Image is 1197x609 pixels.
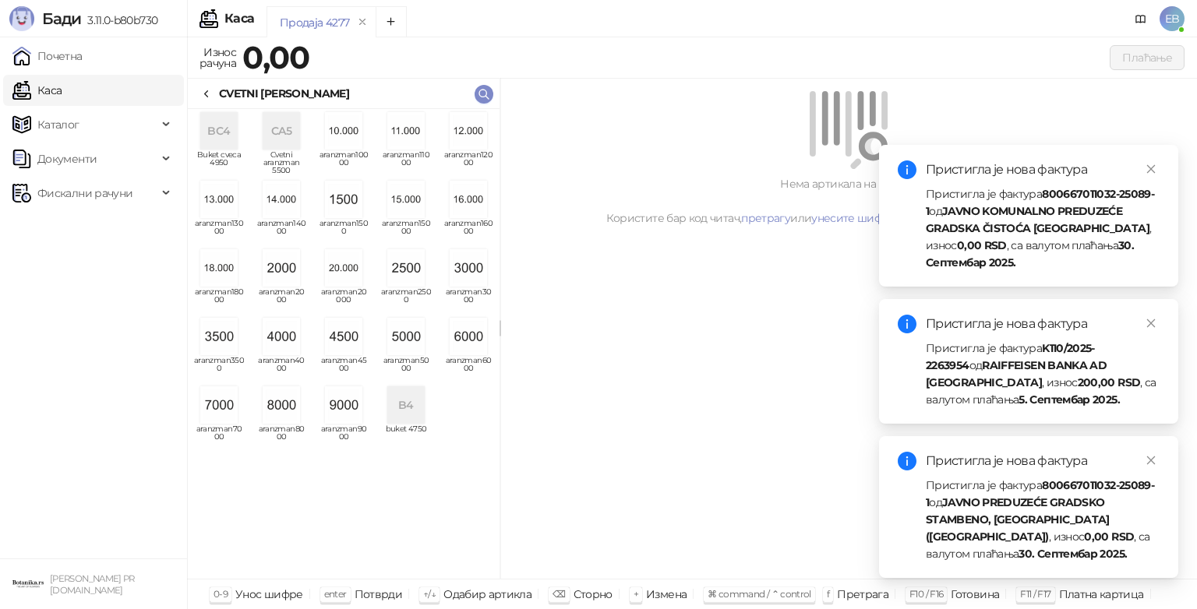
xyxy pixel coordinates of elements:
img: Slika [263,386,300,424]
img: Slika [325,386,362,424]
div: Претрага [837,584,888,604]
strong: K110/2025-2263954 [926,341,1095,372]
div: CVETNI [PERSON_NAME] [219,85,349,102]
strong: JAVNO PREDUZEĆE GRADSKO STAMBENO, [GEOGRAPHIC_DATA] ([GEOGRAPHIC_DATA]) [926,495,1110,544]
div: Пристигла је фактура од , износ , са валутом плаћања [926,477,1160,562]
span: Бади [42,9,81,28]
span: aranzman13000 [194,220,244,243]
img: Slika [450,112,487,150]
img: Slika [387,112,425,150]
span: EB [1160,6,1185,31]
span: buket 4750 [381,425,431,449]
div: Каса [224,12,254,25]
div: Нема артикала на рачуну. Користите бар код читач, или како бисте додали артикле на рачун. [519,175,1178,227]
strong: JAVNO KOMUNALNO PREDUZEĆE GRADSKA ČISTOĆA [GEOGRAPHIC_DATA] [926,204,1149,235]
strong: 5. Септембар 2025. [1019,393,1119,407]
span: aranzman9000 [319,425,369,449]
span: aranzman4000 [256,357,306,380]
img: Slika [325,181,362,218]
strong: RAIFFEISEN BANKA AD [GEOGRAPHIC_DATA] [926,358,1107,389]
span: ⌘ command / ⌃ control [708,588,811,600]
span: aranzman8000 [256,425,306,449]
span: close [1146,318,1156,329]
span: Buket cveca 4950 [194,151,244,174]
img: Slika [387,249,425,287]
img: Slika [325,249,362,287]
div: Одабир артикла [443,584,531,604]
div: BC4 [200,112,238,150]
span: aranzman14000 [256,220,306,243]
div: Сторно [574,584,613,604]
img: Slika [200,318,238,355]
span: Cvetni aranzman 5500 [256,151,306,174]
button: Add tab [376,6,407,37]
strong: 0,00 RSD [1084,530,1134,544]
div: Потврди [355,584,403,604]
div: Износ рачуна [196,42,239,73]
a: Close [1142,160,1160,178]
span: aranzman12000 [443,151,493,174]
span: F11 / F17 [1020,588,1050,600]
div: Готовина [951,584,999,604]
a: Почетна [12,40,83,72]
div: CA5 [263,112,300,150]
img: Slika [325,112,362,150]
div: Унос шифре [235,584,303,604]
strong: 200,00 RSD [1078,375,1141,389]
img: Slika [263,318,300,355]
span: Документи [37,143,97,174]
span: F10 / F16 [909,588,943,600]
span: info-circle [898,452,916,470]
span: aranzman10000 [319,151,369,174]
img: Logo [9,6,34,31]
div: Пристигла је фактура од , износ , са валутом плаћања [926,185,1160,271]
div: Платна картица [1059,584,1144,604]
a: претрагу [741,211,790,225]
span: 0-9 [214,588,228,600]
button: remove [352,16,373,29]
span: f [827,588,829,600]
img: Slika [325,318,362,355]
span: aranzman3000 [443,288,493,312]
strong: 0,00 [242,38,309,76]
span: aranzman7000 [194,425,244,449]
span: aranzman1500 [319,220,369,243]
a: Каса [12,75,62,106]
img: Slika [450,181,487,218]
span: info-circle [898,160,916,179]
span: aranzman5000 [381,357,431,380]
span: Фискални рачуни [37,178,132,209]
span: + [634,588,638,600]
span: info-circle [898,315,916,333]
span: aranzman11000 [381,151,431,174]
span: enter [324,588,347,600]
img: Slika [263,181,300,218]
span: aranzman15000 [381,220,431,243]
div: Пристигла је нова фактура [926,315,1160,333]
img: Slika [450,249,487,287]
a: Документација [1128,6,1153,31]
span: ⌫ [553,588,565,600]
img: Slika [200,249,238,287]
div: Измена [646,584,687,604]
img: Slika [200,386,238,424]
img: Slika [450,318,487,355]
span: aranzman4500 [319,357,369,380]
span: aranzman16000 [443,220,493,243]
strong: 30. Септембар 2025. [1019,547,1127,561]
span: aranzman6000 [443,357,493,380]
span: 3.11.0-b80b730 [81,13,157,27]
a: Close [1142,452,1160,469]
span: aranzman2500 [381,288,431,312]
strong: 0,00 RSD [957,238,1007,252]
span: Каталог [37,109,79,140]
img: Slika [387,181,425,218]
img: Slika [200,181,238,218]
div: grid [188,109,500,579]
span: aranzman3500 [194,357,244,380]
div: Пристигла је нова фактура [926,160,1160,179]
img: Slika [387,318,425,355]
small: [PERSON_NAME] PR [DOMAIN_NAME] [50,573,135,596]
span: ↑/↓ [423,588,436,600]
img: 64x64-companyLogo-0e2e8aaa-0bd2-431b-8613-6e3c65811325.png [12,569,44,600]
